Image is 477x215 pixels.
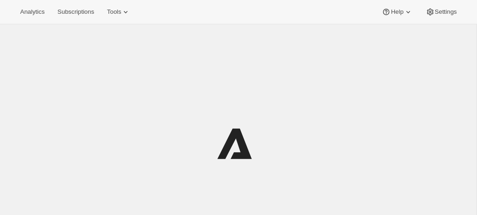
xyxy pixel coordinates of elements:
[435,8,457,16] span: Settings
[57,8,94,16] span: Subscriptions
[391,8,403,16] span: Help
[101,6,136,18] button: Tools
[15,6,50,18] button: Analytics
[20,8,44,16] span: Analytics
[420,6,462,18] button: Settings
[107,8,121,16] span: Tools
[52,6,100,18] button: Subscriptions
[376,6,418,18] button: Help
